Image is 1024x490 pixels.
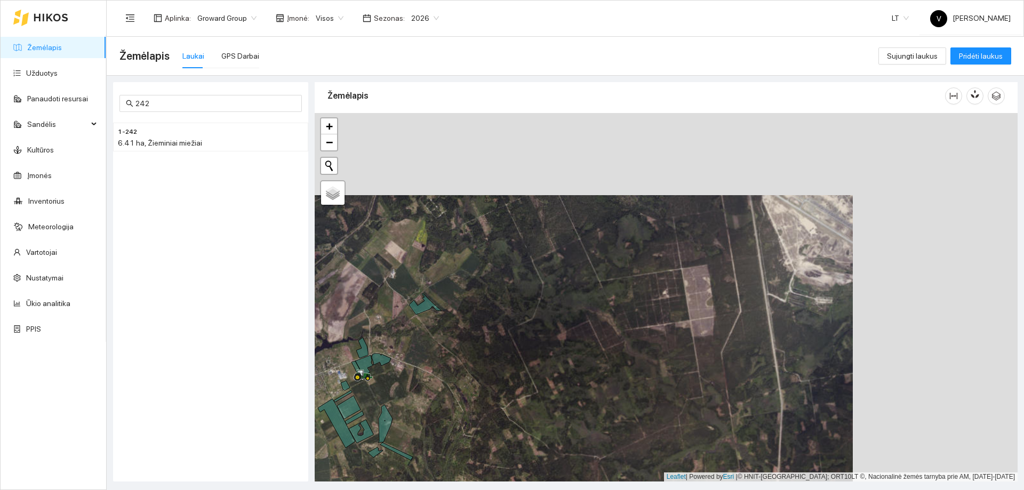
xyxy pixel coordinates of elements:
span: 6.41 ha, Žieminiai miežiai [118,139,202,147]
a: Layers [321,181,345,205]
div: Žemėlapis [327,81,945,111]
a: Vartotojai [26,248,57,256]
a: Žemėlapis [27,43,62,52]
a: Įmonės [27,171,52,180]
span: shop [276,14,284,22]
a: Zoom out [321,134,337,150]
a: Inventorius [28,197,65,205]
span: LT [892,10,909,26]
input: Paieška [135,98,295,109]
a: Zoom in [321,118,337,134]
div: GPS Darbai [221,50,259,62]
span: Žemėlapis [119,47,170,65]
button: column-width [945,87,962,105]
span: | [736,473,738,480]
span: column-width [946,92,962,100]
a: Esri [723,473,734,480]
span: − [326,135,333,149]
span: Groward Group [197,10,257,26]
span: Sezonas : [374,12,405,24]
span: Įmonė : [287,12,309,24]
span: 2026 [411,10,439,26]
span: Sujungti laukus [887,50,938,62]
a: Leaflet [667,473,686,480]
a: Meteorologija [28,222,74,231]
span: + [326,119,333,133]
a: PPIS [26,325,41,333]
button: Initiate a new search [321,158,337,174]
span: V [937,10,941,27]
a: Užduotys [26,69,58,77]
a: Nustatymai [26,274,63,282]
div: Laukai [182,50,204,62]
span: search [126,100,133,107]
span: [PERSON_NAME] [930,14,1011,22]
a: Pridėti laukus [950,52,1011,60]
span: Sandėlis [27,114,88,135]
button: Sujungti laukus [878,47,946,65]
span: Aplinka : [165,12,191,24]
button: menu-fold [119,7,141,29]
div: | Powered by © HNIT-[GEOGRAPHIC_DATA]; ORT10LT ©, Nacionalinė žemės tarnyba prie AM, [DATE]-[DATE] [664,472,1018,481]
a: Panaudoti resursai [27,94,88,103]
span: layout [154,14,162,22]
span: 1-242 [118,127,137,137]
span: Visos [316,10,343,26]
button: Pridėti laukus [950,47,1011,65]
a: Ūkio analitika [26,299,70,308]
span: Pridėti laukus [959,50,1003,62]
a: Kultūros [27,146,54,154]
span: menu-fold [125,13,135,23]
a: Sujungti laukus [878,52,946,60]
span: calendar [363,14,371,22]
